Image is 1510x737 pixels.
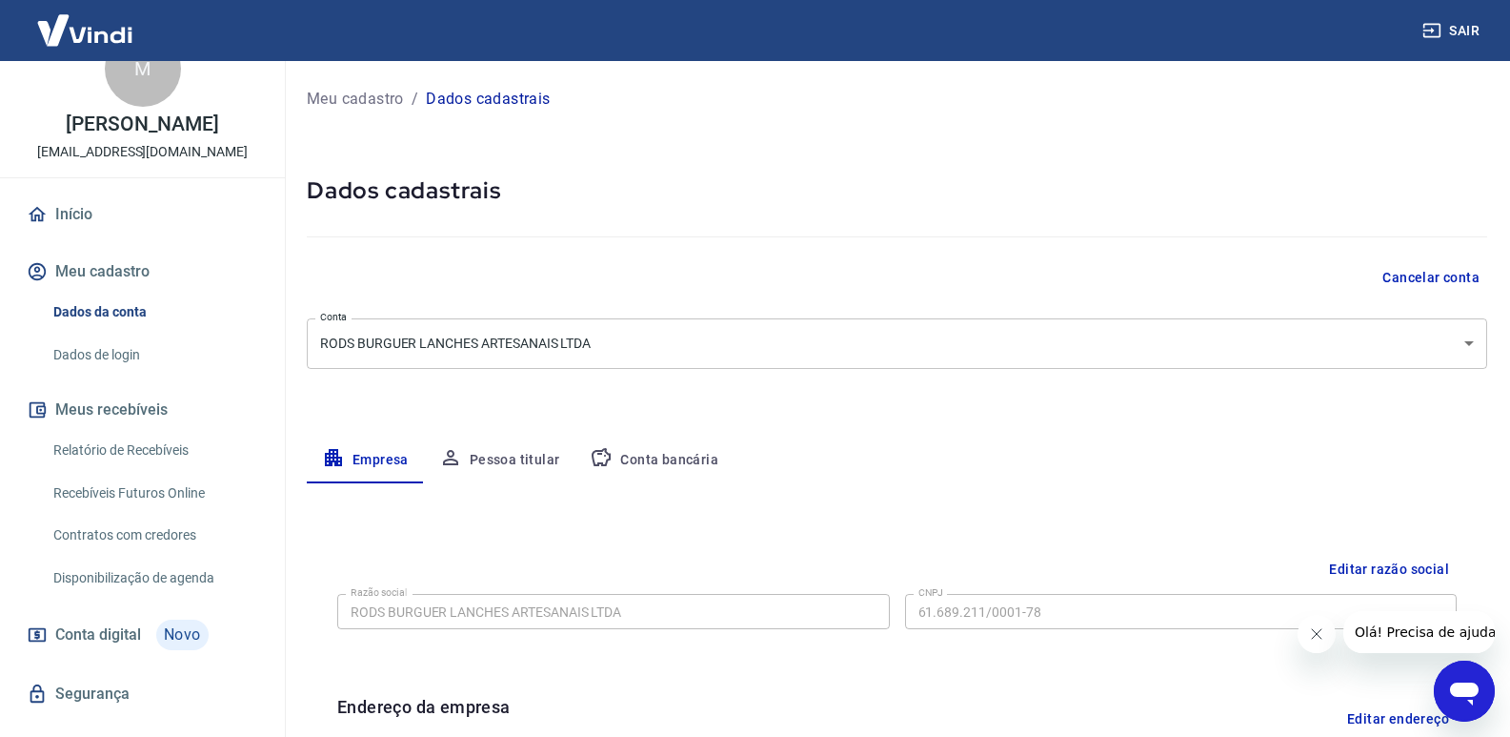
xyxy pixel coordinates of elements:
button: Editar razão social [1321,552,1457,587]
iframe: Botão para abrir a janela de mensagens [1434,661,1495,722]
p: Dados cadastrais [426,88,550,111]
a: Meu cadastro [307,88,404,111]
a: Conta digitalNovo [23,612,262,658]
label: Conta [320,310,347,324]
div: M [105,31,181,107]
button: Cancelar conta [1375,260,1487,296]
button: Pessoa titular [424,438,575,483]
button: Empresa [307,438,424,483]
a: Segurança [23,673,262,715]
label: CNPJ [918,585,943,600]
a: Relatório de Recebíveis [46,431,262,470]
p: [EMAIL_ADDRESS][DOMAIN_NAME] [37,142,248,162]
a: Contratos com credores [46,516,262,555]
span: Conta digital [55,622,141,648]
button: Sair [1419,13,1487,49]
a: Disponibilização de agenda [46,559,262,598]
span: Olá! Precisa de ajuda? [11,13,160,29]
p: / [412,88,418,111]
button: Meu cadastro [23,251,262,293]
button: Conta bancária [574,438,734,483]
iframe: Mensagem da empresa [1343,611,1495,653]
iframe: Fechar mensagem [1298,615,1336,653]
label: Razão social [351,585,407,600]
div: RODS BURGUER LANCHES ARTESANAIS LTDA [307,318,1487,369]
a: Início [23,194,262,235]
img: Vindi [23,1,147,59]
a: Dados da conta [46,293,262,332]
p: [PERSON_NAME] [66,114,218,134]
a: Dados de login [46,336,262,375]
span: Novo [156,620,209,650]
button: Meus recebíveis [23,389,262,431]
a: Recebíveis Futuros Online [46,474,262,513]
h5: Dados cadastrais [307,175,1487,206]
